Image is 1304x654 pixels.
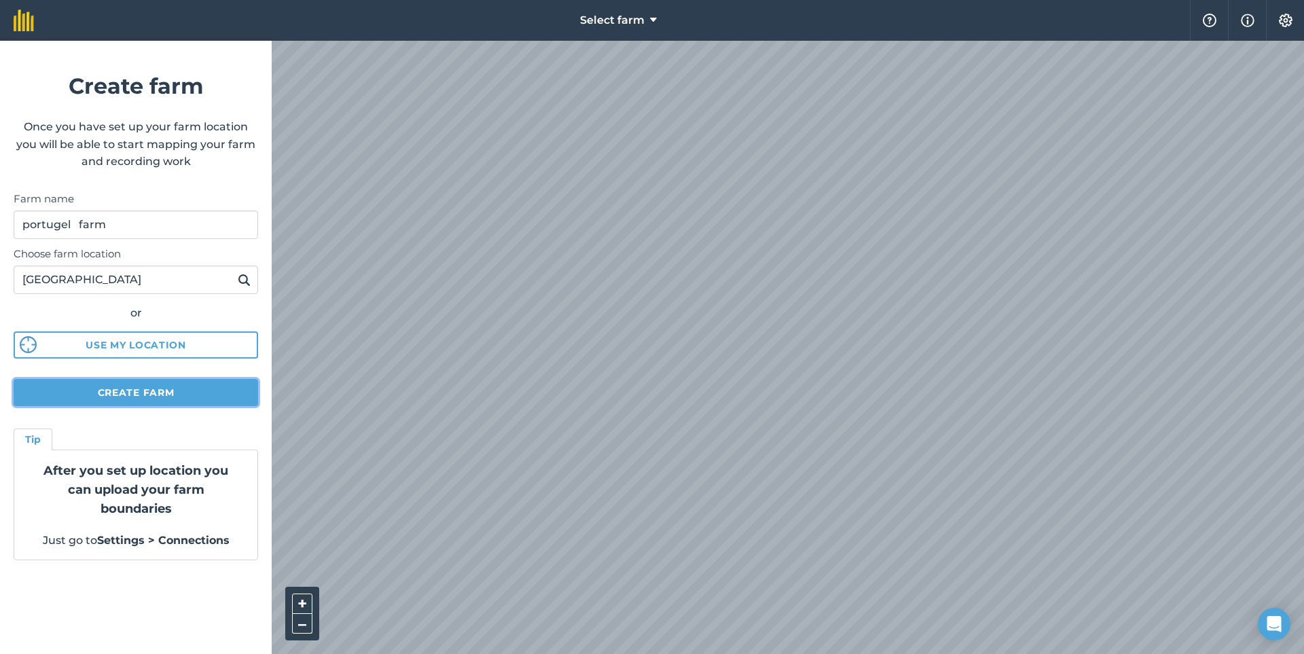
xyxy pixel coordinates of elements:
[14,304,258,322] div: or
[14,379,258,406] button: Create farm
[14,246,258,262] label: Choose farm location
[1201,14,1218,27] img: A question mark icon
[43,463,228,516] strong: After you set up location you can upload your farm boundaries
[14,118,258,170] p: Once you have set up your farm location you will be able to start mapping your farm and recording...
[14,10,34,31] img: fieldmargin Logo
[1278,14,1294,27] img: A cog icon
[14,69,258,103] h1: Create farm
[31,532,241,549] p: Just go to
[1258,608,1290,640] div: Open Intercom Messenger
[20,336,37,353] img: svg%3e
[292,594,312,614] button: +
[14,191,258,207] label: Farm name
[14,211,258,239] input: Farm name
[238,272,251,288] img: svg+xml;base64,PHN2ZyB4bWxucz0iaHR0cDovL3d3dy53My5vcmcvMjAwMC9zdmciIHdpZHRoPSIxOSIgaGVpZ2h0PSIyNC...
[292,614,312,634] button: –
[1241,12,1254,29] img: svg+xml;base64,PHN2ZyB4bWxucz0iaHR0cDovL3d3dy53My5vcmcvMjAwMC9zdmciIHdpZHRoPSIxNyIgaGVpZ2h0PSIxNy...
[580,12,645,29] span: Select farm
[14,331,258,359] button: Use my location
[14,266,258,294] input: Enter your farm’s address
[97,534,230,547] strong: Settings > Connections
[25,432,41,447] h4: Tip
